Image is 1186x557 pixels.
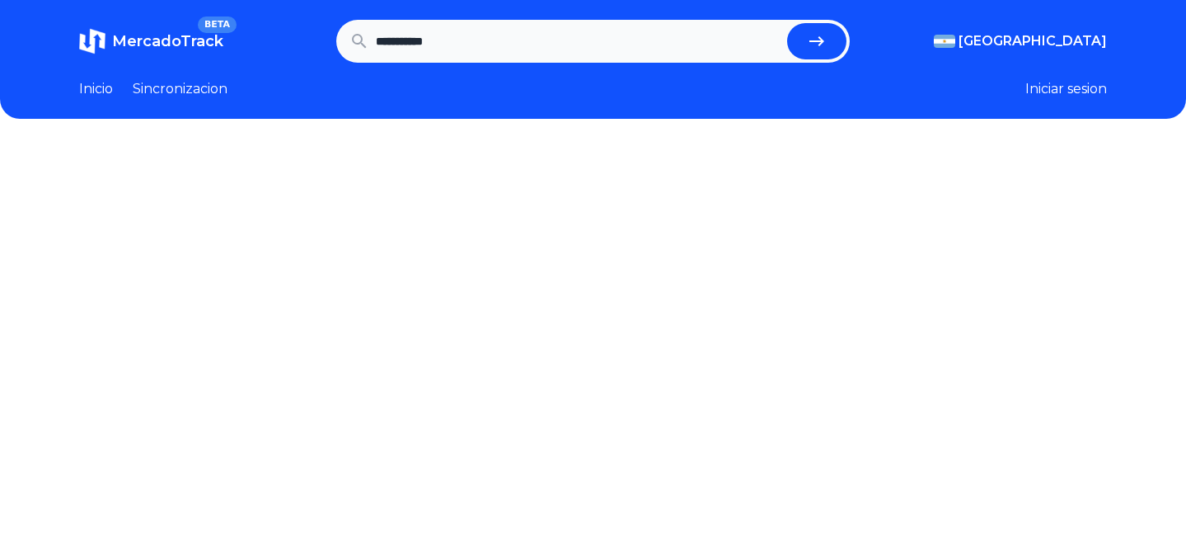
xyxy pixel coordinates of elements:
[959,31,1107,51] span: [GEOGRAPHIC_DATA]
[1025,79,1107,99] button: Iniciar sesion
[934,31,1107,51] button: [GEOGRAPHIC_DATA]
[133,79,227,99] a: Sincronizacion
[112,32,223,50] span: MercadoTrack
[79,28,223,54] a: MercadoTrackBETA
[934,35,955,48] img: Argentina
[79,79,113,99] a: Inicio
[79,28,105,54] img: MercadoTrack
[198,17,237,33] span: BETA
